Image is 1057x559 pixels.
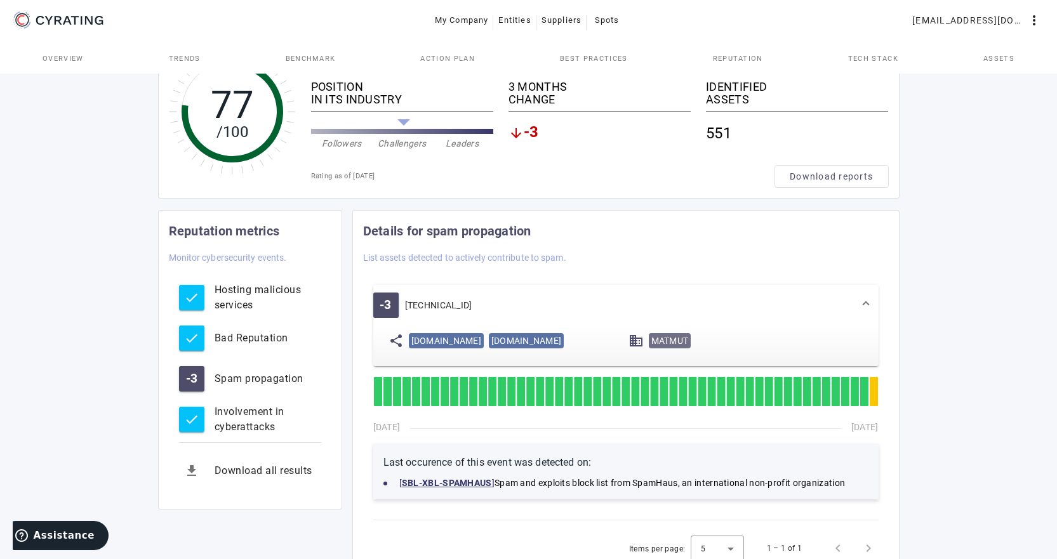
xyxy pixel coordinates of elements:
h3: Last occurence of this event was detected on: [383,454,868,471]
button: -3Spam propagation [169,361,331,397]
div: POSITION [311,81,493,93]
span: [DOMAIN_NAME] [491,336,561,346]
div: Rating as of [DATE] [311,170,774,183]
div: [TECHNICAL_ID] [405,299,472,312]
div: CHANGE [509,93,691,106]
mat-icon: check [184,412,199,427]
mat-icon: arrow_downward [509,126,524,141]
div: 551 [706,117,888,150]
span: Download reports [790,170,873,183]
div: 3 MONTHS [509,81,691,93]
button: Entities [493,9,536,32]
span: [DOMAIN_NAME] [411,336,481,346]
mat-icon: share [389,333,404,348]
div: IDENTIFIED [706,81,888,93]
span: Best practices [560,55,627,62]
g: CYRATING [36,16,103,25]
span: Spots [595,10,620,30]
div: 1 – 1 of 1 [767,542,802,555]
span: Trends [169,55,201,62]
span: -3 [380,299,392,312]
tspan: 77 [210,82,254,128]
div: Hosting malicious services [215,282,321,313]
mat-card-title: Reputation metrics [169,221,280,241]
mat-icon: get_app [179,458,204,483]
div: Leaders [432,137,493,150]
span: Tech Stack [848,55,898,62]
div: [DATE] [373,421,401,433]
div: ASSETS [706,93,888,106]
span: Suppliers [542,10,582,30]
mat-icon: more_vert [1027,13,1042,28]
mat-icon: check [184,290,199,305]
span: Reputation [713,55,763,62]
div: Spam and exploits block list from SpamHaus, an international non-profit organization [399,477,868,489]
button: Bad Reputation [169,320,331,356]
mat-expansion-panel-header: -3[TECHNICAL_ID]Tags [373,285,879,326]
span: Assets [983,55,1014,62]
span: -3 [186,372,197,385]
div: IN ITS INDUSTRY [311,93,493,106]
span: Action Plan [420,55,475,62]
a: [SBL-XBL-SPAMHAUS] [399,478,495,488]
div: Bad Reputation [215,331,321,346]
button: Suppliers [536,9,587,32]
span: My Company [435,10,489,30]
div: Items per page: [629,543,686,555]
iframe: Ouvre un widget dans lequel vous pouvez trouver plus d’informations [13,521,109,553]
button: Hosting malicious services [169,280,331,315]
div: Challengers [372,137,432,150]
button: Involvement in cyberattacks [169,402,331,437]
mat-card-subtitle: List assets detected to actively contribute to spam. [363,251,566,265]
div: -3[TECHNICAL_ID]Tags [373,326,879,366]
button: My Company [430,9,494,32]
div: Involvement in cyberattacks [215,404,321,435]
button: Spots [587,9,627,32]
span: MATMUT [651,336,689,346]
mat-icon: domain [628,333,644,348]
mat-icon: check [184,331,199,346]
strong: SBL-XBL-SPAMHAUS [402,478,492,488]
div: Followers [312,137,372,150]
span: Benchmark [286,55,336,62]
span: Entities [498,10,531,30]
span: Overview [43,55,84,62]
button: Download all results [169,453,331,489]
button: Download reports [774,165,889,188]
mat-card-title: Details for spam propagation [363,221,531,241]
div: Download all results [215,463,321,478]
tspan: /100 [216,123,248,141]
div: Spam propagation [215,371,321,386]
mat-card-subtitle: Monitor cybersecurity events. [169,251,287,265]
span: -3 [524,126,539,141]
span: [EMAIL_ADDRESS][DOMAIN_NAME] [912,10,1027,30]
button: [EMAIL_ADDRESS][DOMAIN_NAME] [907,9,1047,32]
div: [DATE] [851,421,879,433]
